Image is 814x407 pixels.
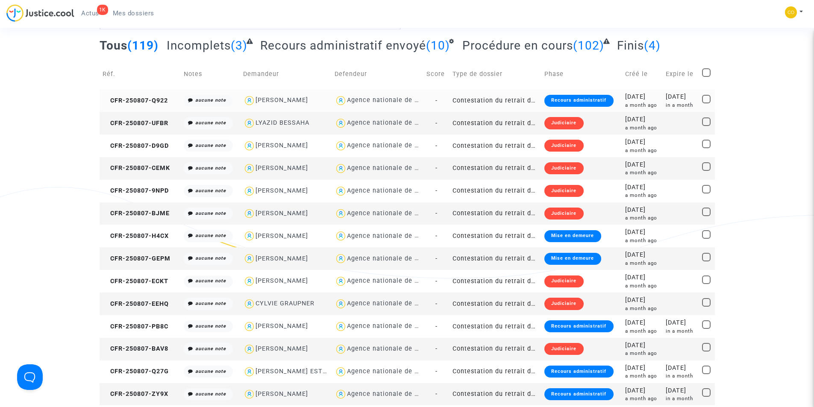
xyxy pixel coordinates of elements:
[666,92,696,102] div: [DATE]
[335,298,347,310] img: icon-user.svg
[625,169,660,176] div: a month ago
[544,117,583,129] div: Judiciaire
[256,345,308,352] div: [PERSON_NAME]
[625,318,660,328] div: [DATE]
[625,305,660,312] div: a month ago
[256,142,308,149] div: [PERSON_NAME]
[625,350,660,357] div: a month ago
[243,185,256,197] img: icon-user.svg
[335,366,347,378] img: icon-user.svg
[103,120,168,127] span: CFR-250807-UFBR
[450,270,541,293] td: Contestation du retrait de [PERSON_NAME] par l'ANAH (mandataire)
[450,59,541,89] td: Type de dossier
[243,230,256,242] img: icon-user.svg
[106,7,161,20] a: Mes dossiers
[100,59,181,89] td: Réf.
[243,140,256,152] img: icon-user.svg
[435,187,438,194] span: -
[625,363,660,373] div: [DATE]
[335,230,347,242] img: icon-user.svg
[181,59,240,89] td: Notes
[450,383,541,406] td: Contestation du retrait de [PERSON_NAME] par l'ANAH (mandataire)
[335,94,347,107] img: icon-user.svg
[544,185,583,197] div: Judiciaire
[423,59,450,89] td: Score
[103,187,169,194] span: CFR-250807-9NPD
[435,120,438,127] span: -
[103,300,169,307] span: CFR-250807-EEHQ
[256,232,308,240] div: [PERSON_NAME]
[663,59,699,89] td: Expire le
[625,341,660,350] div: [DATE]
[450,225,541,247] td: Contestation du retrait de [PERSON_NAME] par l'ANAH (mandataire)
[256,255,308,262] div: [PERSON_NAME]
[625,282,660,290] div: a month ago
[617,38,644,53] span: Finis
[644,38,661,53] span: (4)
[450,338,541,360] td: Contestation du retrait de [PERSON_NAME] par l'ANAH (mandataire)
[435,368,438,375] span: -
[243,366,256,378] img: icon-user.svg
[243,252,256,265] img: icon-user.svg
[435,345,438,352] span: -
[544,366,613,378] div: Recours administratif
[347,277,441,284] div: Agence nationale de l'habitat
[195,301,226,306] i: aucune note
[435,164,438,172] span: -
[347,187,441,194] div: Agence nationale de l'habitat
[103,278,168,285] span: CFR-250807-ECKT
[195,165,226,171] i: aucune note
[625,183,660,192] div: [DATE]
[335,117,347,129] img: icon-user.svg
[256,277,308,284] div: [PERSON_NAME]
[666,372,696,380] div: in a month
[347,390,441,398] div: Agence nationale de l'habitat
[666,363,696,373] div: [DATE]
[256,164,308,172] div: [PERSON_NAME]
[450,202,541,225] td: Contestation du retrait de [PERSON_NAME] par l'ANAH (mandataire)
[544,253,601,265] div: Mise en demeure
[347,232,441,240] div: Agence nationale de l'habitat
[622,59,663,89] td: Créé le
[435,278,438,285] span: -
[625,115,660,124] div: [DATE]
[450,293,541,315] td: Contestation du retrait de [PERSON_NAME] par l'ANAH (mandataire)
[625,328,660,335] div: a month ago
[335,343,347,355] img: icon-user.svg
[335,162,347,175] img: icon-user.svg
[127,38,159,53] span: (119)
[347,97,441,104] div: Agence nationale de l'habitat
[103,164,170,172] span: CFR-250807-CEMK
[625,250,660,260] div: [DATE]
[625,124,660,132] div: a month ago
[625,273,660,282] div: [DATE]
[435,232,438,240] span: -
[347,322,441,330] div: Agence nationale de l'habitat
[243,275,256,287] img: icon-user.svg
[541,59,622,89] td: Phase
[625,260,660,267] div: a month ago
[347,164,441,172] div: Agence nationale de l'habitat
[103,97,168,104] span: CFR-250807-Q922
[167,38,231,53] span: Incomplets
[81,9,99,17] span: Actus
[240,59,332,89] td: Demandeur
[785,6,797,18] img: 84a266a8493598cb3cce1313e02c3431
[74,7,106,20] a: 1KActus
[435,142,438,149] span: -
[625,214,660,222] div: a month ago
[625,228,660,237] div: [DATE]
[347,368,441,375] div: Agence nationale de l'habitat
[243,320,256,333] img: icon-user.svg
[256,368,335,375] div: [PERSON_NAME] ESTIMA
[625,205,660,215] div: [DATE]
[256,300,314,307] div: CYLVIE GRAUPNER
[544,208,583,220] div: Judiciaire
[450,315,541,338] td: Contestation du retrait de [PERSON_NAME] par l'ANAH (mandataire)
[544,298,583,310] div: Judiciaire
[243,117,256,129] img: icon-user.svg
[625,296,660,305] div: [DATE]
[195,369,226,374] i: aucune note
[103,390,168,398] span: CFR-250807-ZY9X
[195,120,226,126] i: aucune note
